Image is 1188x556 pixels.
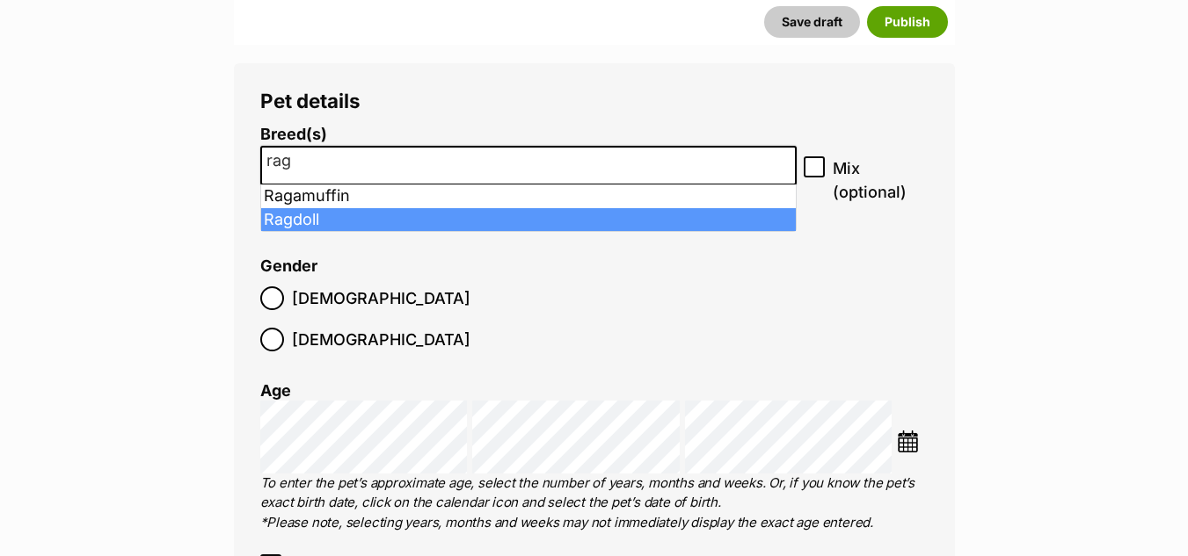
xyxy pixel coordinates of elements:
span: [DEMOGRAPHIC_DATA] [292,286,470,310]
button: Publish [867,6,948,38]
li: Breed display preview [260,126,798,235]
label: Age [260,381,291,400]
img: ... [897,430,919,452]
button: Save draft [764,6,860,38]
label: Breed(s) [260,126,798,144]
p: To enter the pet’s approximate age, select the number of years, months and weeks. Or, if you know... [260,473,929,533]
label: Gender [260,257,317,276]
li: Ragdoll [261,208,797,232]
li: Ragamuffin [261,184,797,208]
span: Mix (optional) [833,156,928,204]
span: [DEMOGRAPHIC_DATA] [292,328,470,351]
span: Pet details [260,89,361,112]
